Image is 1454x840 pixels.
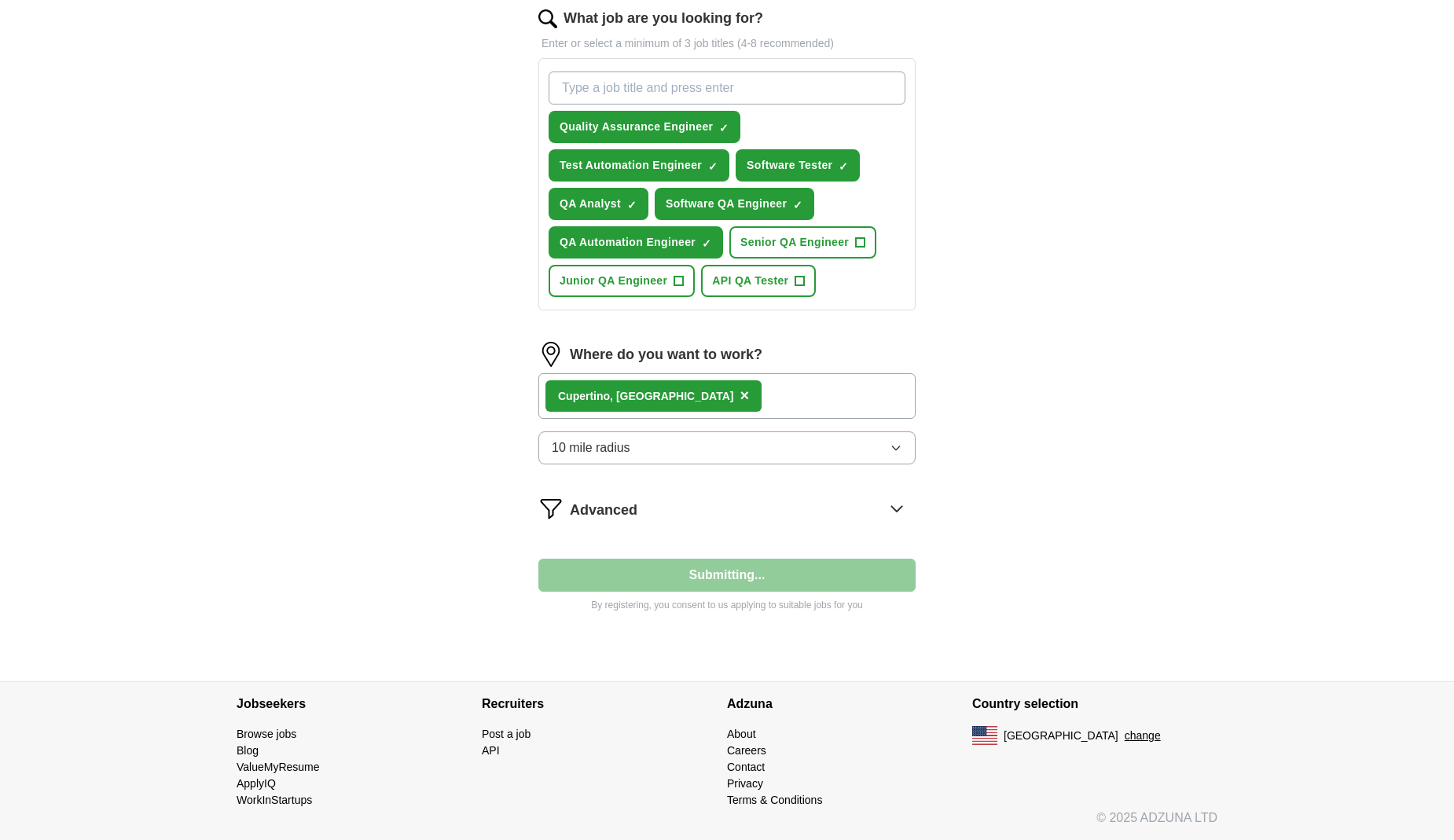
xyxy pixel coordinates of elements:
a: Privacy [727,777,763,790]
div: © 2025 ADZUNA LTD [224,809,1230,840]
img: location.png [538,342,564,367]
img: filter [538,496,564,521]
p: Enter or select a minimum of 3 job titles (4-8 recommended) [538,35,916,52]
button: 10 mile radius [538,431,916,464]
span: API QA Tester [712,273,788,289]
button: Senior QA Engineer [729,226,876,259]
h4: Country selection [972,682,1217,726]
a: About [727,728,756,740]
span: ✓ [627,199,637,211]
img: search.png [538,9,557,28]
a: Blog [237,744,259,757]
span: Senior QA Engineer [740,234,849,251]
label: Where do you want to work? [570,344,762,365]
button: Software QA Engineer✓ [655,188,814,220]
span: ✓ [793,199,802,211]
button: Submitting... [538,559,916,592]
p: By registering, you consent to us applying to suitable jobs for you [538,598,916,612]
span: ✓ [839,160,848,173]
span: ✓ [702,237,711,250]
span: Test Automation Engineer [560,157,702,174]
button: Quality Assurance Engineer✓ [549,111,740,143]
span: Junior QA Engineer [560,273,667,289]
button: Junior QA Engineer [549,265,695,297]
button: × [740,384,749,408]
a: WorkInStartups [237,794,312,806]
a: API [482,744,500,757]
input: Type a job title and press enter [549,72,905,105]
a: Careers [727,744,766,757]
a: ApplyIQ [237,777,276,790]
button: QA Analyst✓ [549,188,648,220]
img: US flag [972,726,997,745]
span: 10 mile radius [552,438,630,457]
button: Software Tester✓ [736,149,860,182]
a: ValueMyResume [237,761,320,773]
button: QA Automation Engineer✓ [549,226,723,259]
span: QA Automation Engineer [560,234,696,251]
span: QA Analyst [560,196,621,212]
span: Software QA Engineer [666,196,787,212]
button: API QA Tester [701,265,816,297]
a: Terms & Conditions [727,794,822,806]
button: change [1125,728,1161,744]
div: tino, [GEOGRAPHIC_DATA] [558,388,733,405]
span: Software Tester [747,157,832,174]
button: Test Automation Engineer✓ [549,149,729,182]
span: ✓ [719,122,729,134]
a: Post a job [482,728,531,740]
span: ✓ [708,160,718,173]
strong: Cuper [558,390,589,402]
span: [GEOGRAPHIC_DATA] [1004,728,1118,744]
span: Quality Assurance Engineer [560,119,713,135]
label: What job are you looking for? [564,8,763,29]
a: Contact [727,761,765,773]
a: Browse jobs [237,728,296,740]
span: Advanced [570,500,637,521]
span: × [740,387,749,404]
